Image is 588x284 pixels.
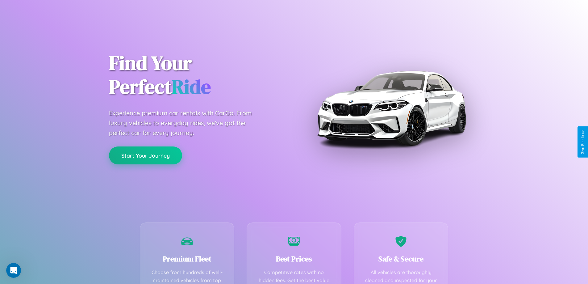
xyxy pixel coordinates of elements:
p: Experience premium car rentals with CarGo. From luxury vehicles to everyday rides, we've got the ... [109,108,263,138]
h3: Premium Fleet [149,254,225,264]
button: Start Your Journey [109,146,182,164]
img: Premium BMW car rental vehicle [314,31,469,185]
h3: Best Prices [256,254,332,264]
h3: Safe & Secure [363,254,439,264]
span: Ride [172,73,211,100]
h1: Find Your Perfect [109,51,285,99]
iframe: Intercom live chat [6,263,21,278]
div: Give Feedback [581,129,585,155]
